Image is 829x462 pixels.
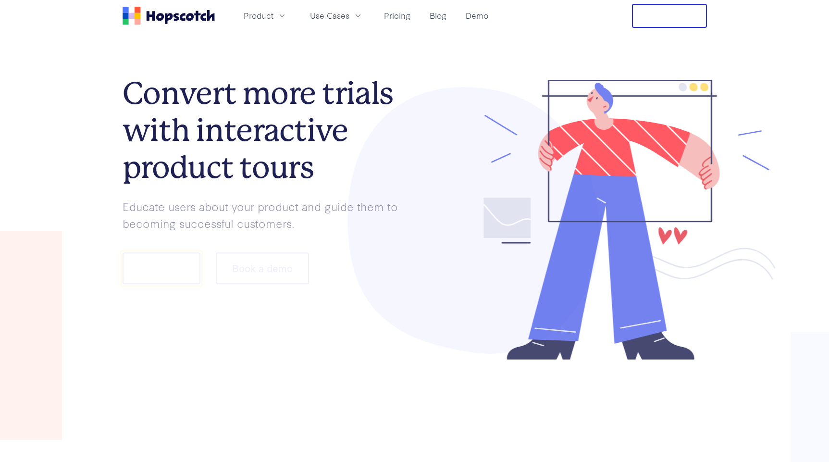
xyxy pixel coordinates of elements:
[462,8,492,24] a: Demo
[426,8,450,24] a: Blog
[216,253,309,285] button: Book a demo
[632,4,707,28] button: Free Trial
[123,7,215,25] a: Home
[123,75,415,186] h1: Convert more trials with interactive product tours
[310,10,349,22] span: Use Cases
[238,8,293,24] button: Product
[123,198,415,231] p: Educate users about your product and guide them to becoming successful customers.
[244,10,273,22] span: Product
[380,8,414,24] a: Pricing
[304,8,369,24] button: Use Cases
[123,253,200,285] button: Show me!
